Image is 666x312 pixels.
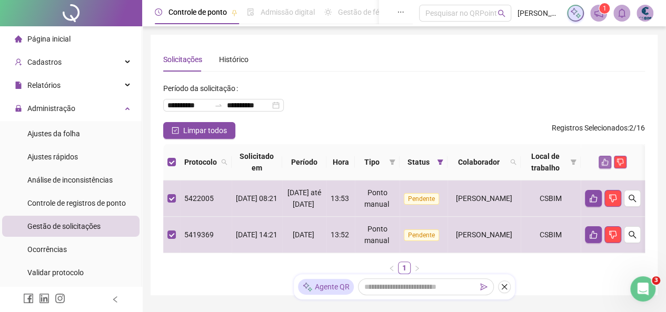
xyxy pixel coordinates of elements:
span: dislike [617,158,624,166]
label: Período da solicitação [163,80,242,97]
div: Histórico [219,54,248,65]
span: Registros Selecionados [552,124,628,132]
span: 1 [603,5,607,12]
button: left [385,261,398,274]
span: like [589,194,598,203]
span: search [508,154,519,170]
span: Administração [27,104,75,113]
span: filter [389,159,395,165]
span: Relatórios [27,81,61,89]
span: pushpin [231,9,237,16]
span: left [389,265,395,271]
span: [DATE] [293,230,314,239]
span: [DATE] 14:21 [236,230,277,239]
li: Próxima página [411,261,423,274]
li: 1 [398,261,411,274]
iframe: Intercom live chat [630,276,655,301]
span: 5422005 [184,194,214,203]
span: Ocorrências [27,245,67,254]
li: Página anterior [385,261,398,274]
span: dislike [609,230,617,239]
button: right [411,261,423,274]
span: Local de trabalho [525,150,566,174]
button: Limpar todos [163,122,235,139]
span: left [112,296,119,303]
span: Protocolo [184,156,217,168]
span: Validar protocolo [27,268,84,277]
span: Limpar todos [183,125,227,136]
span: Admissão digital [261,8,315,16]
span: search [628,230,637,239]
span: home [15,35,22,43]
div: Solicitações [163,54,202,65]
span: : 2 / 16 [552,122,645,139]
span: 13:53 [331,194,349,203]
span: filter [387,154,397,170]
span: 5419369 [184,230,214,239]
span: notification [594,8,603,18]
span: facebook [23,293,34,304]
span: [DATE] 08:21 [236,194,277,203]
th: Período [282,144,327,180]
span: [PERSON_NAME] [456,230,512,239]
a: 1 [399,262,410,274]
span: close [501,283,508,290]
span: like [589,230,598,239]
span: Gestão de solicitações [27,222,101,230]
span: [PERSON_NAME] [456,194,512,203]
span: dislike [609,194,617,203]
span: filter [568,148,579,176]
th: Solicitado em [232,144,282,180]
span: Análise de inconsistências [27,176,113,184]
span: check-square [172,127,179,134]
span: file-done [247,8,254,16]
span: search [221,159,227,165]
span: to [214,101,223,109]
span: swap-right [214,101,223,109]
span: search [510,159,516,165]
span: Controle de ponto [168,8,227,16]
span: bell [617,8,627,18]
span: Ponto manual [364,225,389,245]
span: Pendente [404,193,439,205]
span: Tipo [359,156,385,168]
span: file [15,82,22,89]
span: Controle de registros de ponto [27,199,126,207]
span: filter [435,154,445,170]
span: Pendente [404,229,439,241]
span: Cadastros [27,58,62,66]
span: clock-circle [155,8,162,16]
span: Status [404,156,433,168]
span: 3 [652,276,660,285]
img: 69295 [637,5,653,21]
span: Página inicial [27,35,71,43]
th: Hora [326,144,355,180]
td: CSBIM [521,217,581,253]
span: lock [15,105,22,112]
img: sparkle-icon.fc2bf0ac1784a2077858766a79e2daf3.svg [570,7,581,19]
span: user-add [15,58,22,66]
span: filter [570,159,576,165]
span: ellipsis [397,8,404,16]
span: instagram [55,293,65,304]
span: like [601,158,609,166]
span: search [498,9,505,17]
span: sun [324,8,332,16]
div: Agente QR [298,279,354,295]
span: [PERSON_NAME] - CSBIM [518,7,561,19]
span: 13:52 [331,230,349,239]
span: Ajustes rápidos [27,153,78,161]
span: [DATE] até [DATE] [287,188,321,208]
span: Colaborador [452,156,506,168]
img: sparkle-icon.fc2bf0ac1784a2077858766a79e2daf3.svg [302,281,313,293]
td: CSBIM [521,180,581,217]
sup: 1 [599,3,610,14]
span: Gestão de férias [338,8,391,16]
span: linkedin [39,293,49,304]
span: right [414,265,420,271]
span: filter [437,159,443,165]
span: send [480,283,488,290]
span: Ajustes da folha [27,129,80,138]
span: search [219,154,230,170]
span: Ponto manual [364,188,389,208]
